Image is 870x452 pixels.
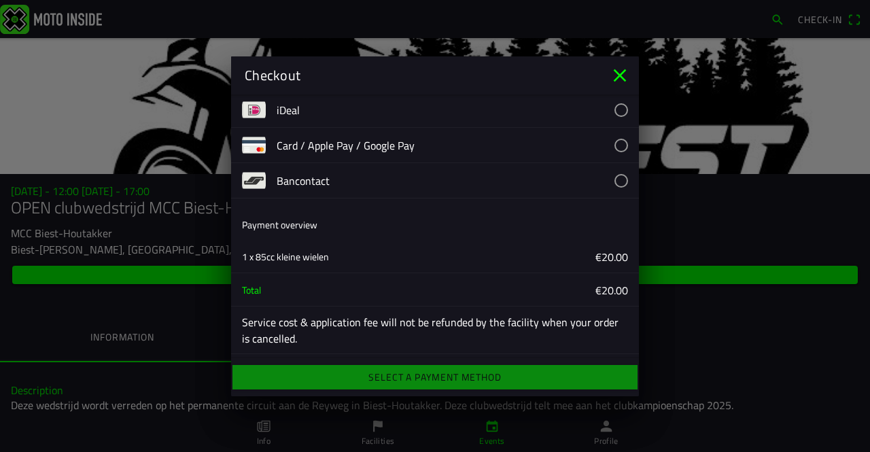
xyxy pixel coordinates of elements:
img: payment-bancontact.png [242,169,266,192]
ion-label: €20.00 [446,248,628,264]
ion-icon: close [609,65,631,86]
img: payment-ideal.png [242,98,266,122]
ion-text: 1 x 85cc kleine wielen [242,249,329,263]
img: payment-card.png [242,133,266,157]
ion-label: Service cost & application fee will not be refunded by the facility when your order is cancelled. [242,314,628,347]
ion-title: Checkout [231,65,609,86]
ion-text: Total [242,282,261,296]
ion-label: €20.00 [446,281,628,298]
ion-label: Payment overview [242,218,317,232]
